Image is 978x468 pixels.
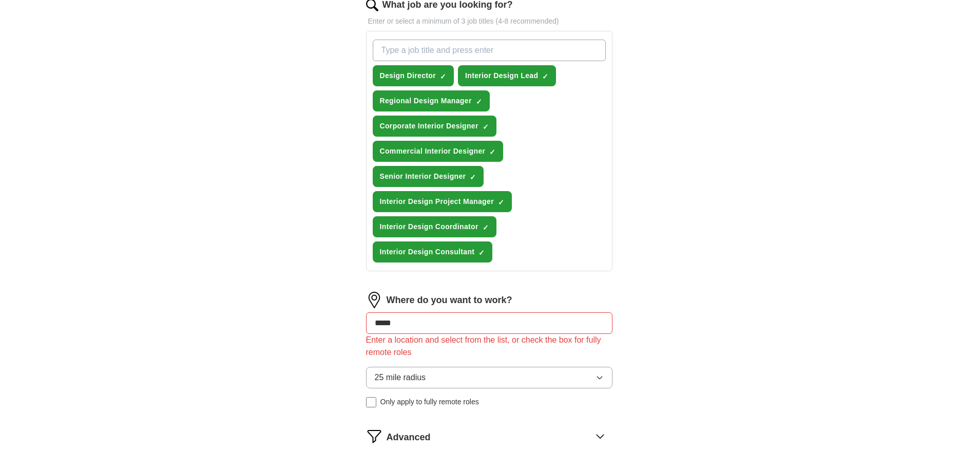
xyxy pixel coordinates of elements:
[440,72,446,81] span: ✓
[387,293,512,307] label: Where do you want to work?
[366,367,612,388] button: 25 mile radius
[373,241,493,263] button: Interior Design Consultant✓
[375,371,426,384] span: 25 mile radius
[476,98,482,106] span: ✓
[380,146,486,157] span: Commercial Interior Designer
[366,16,612,27] p: Enter or select a minimum of 3 job titles (4-8 recommended)
[366,292,382,308] img: location.png
[380,70,436,81] span: Design Director
[373,216,496,237] button: Interior Design Coordinator✓
[380,221,478,232] span: Interior Design Coordinator
[380,247,475,257] span: Interior Design Consultant
[380,96,472,106] span: Regional Design Manager
[366,397,376,407] input: Only apply to fully remote roles
[470,173,476,181] span: ✓
[373,116,496,137] button: Corporate Interior Designer✓
[373,141,504,162] button: Commercial Interior Designer✓
[380,196,494,207] span: Interior Design Project Manager
[366,428,382,444] img: filter
[542,72,548,81] span: ✓
[380,121,478,132] span: Corporate Interior Designer
[387,430,431,444] span: Advanced
[458,65,556,86] button: Interior Design Lead✓
[478,249,485,257] span: ✓
[373,40,606,61] input: Type a job title and press enter
[498,198,504,207] span: ✓
[373,191,512,212] button: Interior Design Project Manager✓
[373,90,490,111] button: Regional Design Manager✓
[489,148,495,156] span: ✓
[366,334,612,359] div: Enter a location and select from the list, or check the box for fully remote roles
[373,65,454,86] button: Design Director✓
[483,223,489,232] span: ✓
[373,166,484,187] button: Senior Interior Designer✓
[380,397,479,407] span: Only apply to fully remote roles
[483,123,489,131] span: ✓
[465,70,538,81] span: Interior Design Lead
[380,171,466,182] span: Senior Interior Designer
